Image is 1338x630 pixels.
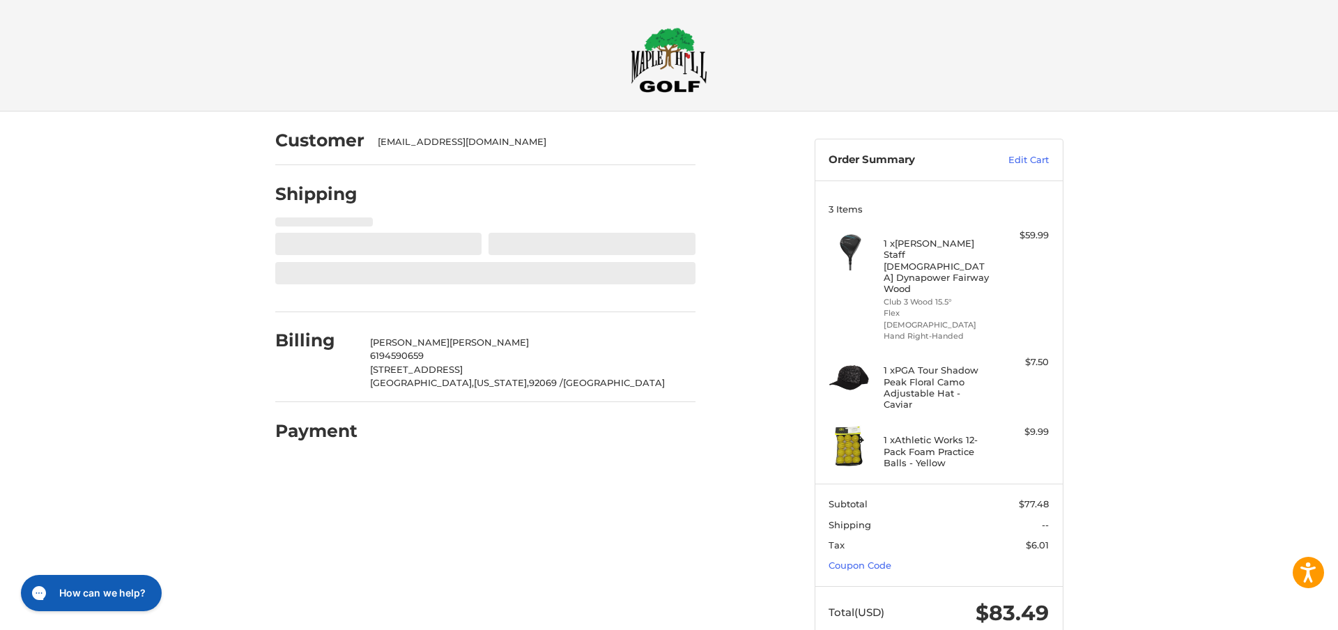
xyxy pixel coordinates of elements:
[994,229,1049,243] div: $59.99
[829,498,868,509] span: Subtotal
[829,153,978,167] h3: Order Summary
[378,135,682,149] div: [EMAIL_ADDRESS][DOMAIN_NAME]
[370,364,463,375] span: [STREET_ADDRESS]
[884,330,990,342] li: Hand Right-Handed
[994,425,1049,439] div: $9.99
[884,296,990,308] li: Club 3 Wood 15.5°
[884,238,990,294] h4: 1 x [PERSON_NAME] Staff [DEMOGRAPHIC_DATA] Dynapower Fairway Wood
[829,203,1049,215] h3: 3 Items
[978,153,1049,167] a: Edit Cart
[14,570,166,616] iframe: Gorgias live chat messenger
[829,519,871,530] span: Shipping
[884,364,990,410] h4: 1 x PGA Tour Shadow Peak Floral Camo Adjustable Hat - Caviar
[529,377,563,388] span: 92069 /
[829,606,884,619] span: Total (USD)
[275,130,364,151] h2: Customer
[275,420,357,442] h2: Payment
[275,330,357,351] h2: Billing
[884,434,990,468] h4: 1 x Athletic Works 12-Pack Foam Practice Balls - Yellow
[275,183,357,205] h2: Shipping
[370,350,424,361] span: 6194590659
[449,337,529,348] span: [PERSON_NAME]
[994,355,1049,369] div: $7.50
[370,377,474,388] span: [GEOGRAPHIC_DATA],
[829,539,845,551] span: Tax
[884,307,990,330] li: Flex [DEMOGRAPHIC_DATA]
[631,27,707,93] img: Maple Hill Golf
[474,377,529,388] span: [US_STATE],
[1026,539,1049,551] span: $6.01
[1019,498,1049,509] span: $77.48
[829,560,891,571] a: Coupon Code
[370,337,449,348] span: [PERSON_NAME]
[1042,519,1049,530] span: --
[563,377,665,388] span: [GEOGRAPHIC_DATA]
